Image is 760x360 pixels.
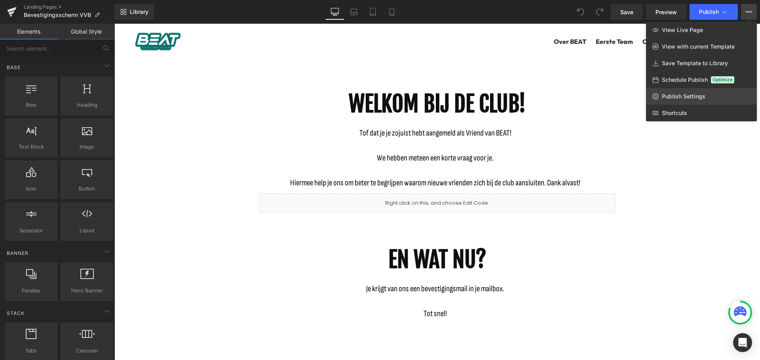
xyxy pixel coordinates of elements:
a: Landing Pages [24,4,115,10]
span: Button [63,185,111,193]
button: Undo [573,4,589,20]
span: Text Block [7,143,55,151]
a: Eerste Team [481,13,519,23]
p: Hiermee help je ons om beter te begrijpen waarom nieuwe vrienden zich bij de club aansluiten. Dan... [145,153,497,166]
span: Icon [7,185,55,193]
a: Doe mee! [563,13,591,23]
span: Stack [6,309,25,317]
a: BEAT Cycling Club [20,8,67,28]
span: Preview [655,8,677,16]
span: Parallax [7,286,55,295]
span: Schedule Publish [662,76,708,83]
span: Shortcuts [662,109,687,117]
b: EN WAT NU? [274,222,372,250]
a: Over BEAT [439,13,472,23]
a: Preview [646,4,686,20]
span: Optimize [711,76,734,83]
span: Library [130,8,148,15]
span: Liquid [63,226,111,235]
span: Save [620,8,633,16]
span: View with current Template [662,43,735,50]
a: New Library [115,4,154,20]
span: Hero Banner [63,286,111,295]
span: Save Template to Library [662,60,728,67]
span: Heading [63,101,111,109]
span: Tabs [7,347,55,355]
span: Image [63,143,111,151]
a: Global Style [57,24,115,40]
span: Publish [699,9,719,15]
a: Mobile [382,4,401,20]
button: Redo [592,4,608,20]
span: Publish Settings [662,93,705,100]
p: Tof dat je je zojuist hebt aangemeld als Vriend van BEAT! [145,103,497,116]
p: Je krijgt van ons een bevestigingsmail in je mailbox. Tot snel! [145,259,497,296]
span: View Live Page [662,26,703,34]
span: Bevestigingsscherm VVB [24,12,91,18]
p: We hebben meteen een korte vraag voor je. [145,116,497,141]
a: Clubhuis [528,13,553,23]
span: Banner [6,249,29,257]
span: Row [7,101,55,109]
a: Laptop [344,4,363,20]
a: Shop [600,13,615,23]
a: Tablet [363,4,382,20]
button: View Live PageView with current TemplateSave Template to LibrarySchedule PublishOptimizePublish S... [741,4,757,20]
span: Separator [7,226,55,235]
span: Carousel [63,347,111,355]
b: WELKOM BIJ DE CLUB! [234,66,412,94]
button: Publish [690,4,738,20]
span: Base [6,64,21,71]
div: Open Intercom Messenger [733,333,752,352]
a: Desktop [325,4,344,20]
